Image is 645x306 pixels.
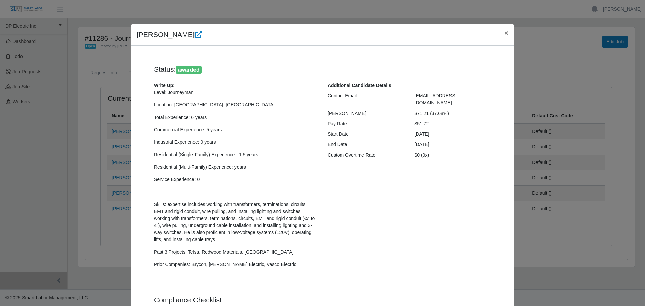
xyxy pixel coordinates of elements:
p: Past 3 Projects: Telsa, Redwood Materials, [GEOGRAPHIC_DATA] [154,249,317,256]
p: Location: [GEOGRAPHIC_DATA], [GEOGRAPHIC_DATA] [154,101,317,108]
span: awarded [176,66,202,74]
div: Start Date [322,131,410,138]
p: Industrial Experience: 0 years [154,139,317,146]
p: Prior Companies: Brycon, [PERSON_NAME] Electric, Vasco Electric [154,261,317,268]
div: Custom Overtime Rate [322,151,410,159]
h4: [PERSON_NAME] [137,29,202,40]
div: $71.21 (37.68%) [410,110,497,117]
span: [EMAIL_ADDRESS][DOMAIN_NAME] [415,93,457,105]
div: Contact Email: [322,92,410,106]
span: $0 (0x) [415,152,429,158]
p: Level: Journeyman [154,89,317,96]
p: Commercial Experience: 5 years [154,126,317,133]
p: Service Experience: 0 [154,176,317,183]
div: [PERSON_NAME] [322,110,410,117]
span: × [504,29,508,37]
div: Pay Rate [322,120,410,127]
b: Additional Candidate Details [328,83,391,88]
h4: Status: [154,65,404,74]
span: [DATE] [415,142,429,147]
b: Write Up: [154,83,175,88]
div: End Date [322,141,410,148]
button: Close [499,24,514,42]
p: Residential (Single-Family) Experience: 1.5 years [154,151,317,158]
div: $51.72 [410,120,497,127]
p: Skills: expertise includes working with transformers, terminations, circuits, EMT and rigid condu... [154,201,317,243]
div: [DATE] [410,131,497,138]
p: Total Experience: 6 years [154,114,317,121]
p: Residential (Multi-Family) Experience: years [154,164,317,171]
